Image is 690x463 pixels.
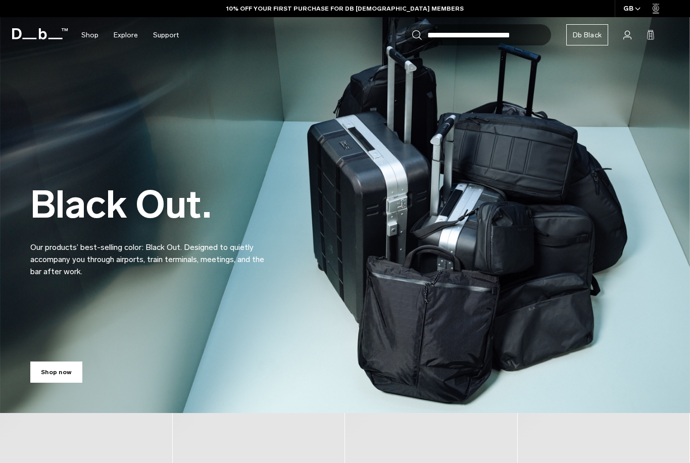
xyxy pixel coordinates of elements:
[566,24,608,45] a: Db Black
[153,17,179,53] a: Support
[74,17,186,53] nav: Main Navigation
[30,186,273,224] h2: Black Out.
[114,17,138,53] a: Explore
[30,362,82,383] a: Shop now
[30,229,273,278] p: Our products’ best-selling color: Black Out. Designed to quietly accompany you through airports, ...
[226,4,464,13] a: 10% OFF YOUR FIRST PURCHASE FOR DB [DEMOGRAPHIC_DATA] MEMBERS
[81,17,98,53] a: Shop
